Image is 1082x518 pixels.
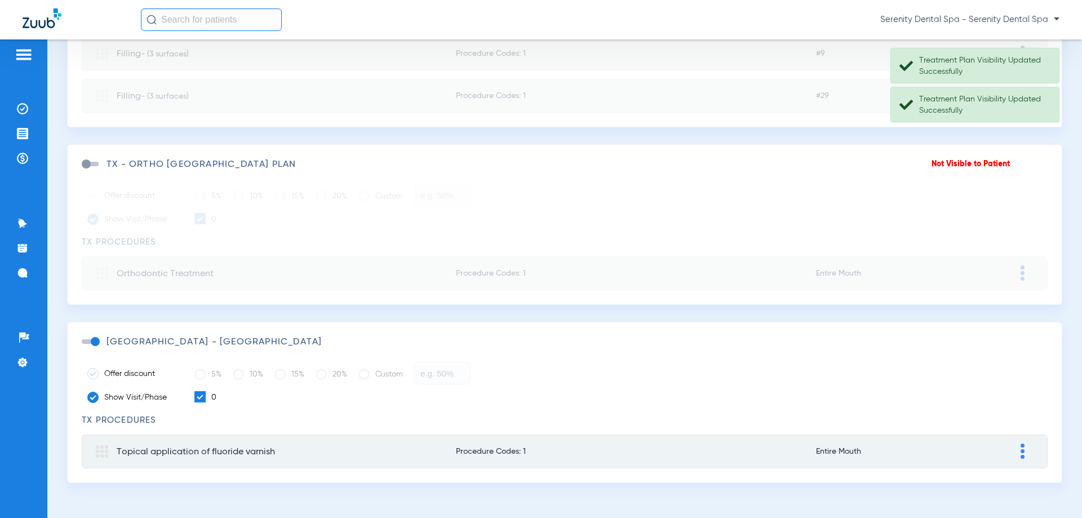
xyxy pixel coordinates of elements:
[87,392,178,403] label: Show Visit/Phase
[194,363,221,386] label: 5%
[816,92,936,100] span: #29
[117,448,275,457] span: Topical application of fluoride varnish
[316,185,347,207] label: 20%
[414,184,471,207] input: e.g. 50%
[82,435,1048,468] mat-expansion-panel-header: Topical application of fluoride varnishProcedure Codes: 1Entire Mouth
[880,14,1059,25] span: Serenity Dental Spa - Serenity Dental Spa
[233,363,263,386] label: 10%
[96,267,108,280] img: group.svg
[82,415,1048,426] h3: TX Procedures
[117,269,214,278] span: Orthodontic Treatment
[456,269,736,277] span: Procedure Codes: 1
[141,92,189,100] span: - (3 surfaces)
[456,50,736,57] span: Procedure Codes: 1
[919,55,1049,77] div: Treatment Plan Visibility Updated Successfully
[117,92,189,101] span: Filling
[358,363,403,386] label: Custom
[82,256,1048,290] mat-expansion-panel-header: Orthodontic TreatmentProcedure Codes: 1Entire Mouth
[456,92,736,100] span: Procedure Codes: 1
[107,337,322,348] h3: [GEOGRAPHIC_DATA] - [GEOGRAPHIC_DATA]
[15,48,33,61] img: hamburger-icon
[816,50,936,57] span: #9
[1021,46,1025,61] img: group-dot-blue.svg
[233,185,263,207] label: 10%
[96,445,108,458] img: group.svg
[147,15,157,25] img: Search Icon
[87,368,178,379] label: Offer discount
[194,213,216,225] label: 0
[919,94,1049,116] div: Treatment Plan Visibility Updated Successfully
[117,50,189,59] span: Filling
[358,185,403,207] label: Custom
[141,50,189,58] span: - (3 surfaces)
[107,159,296,170] h3: TX - ORTHO [GEOGRAPHIC_DATA] PLAN
[82,79,1048,113] mat-expansion-panel-header: Filling- (3 surfaces)Procedure Codes: 1#29
[316,363,347,386] label: 20%
[87,214,178,225] label: Show Visit/Phase
[194,391,216,404] label: 0
[816,448,936,455] span: Entire Mouth
[87,190,178,201] label: Offer discount
[1021,265,1025,281] img: group-dot-blue.svg
[274,363,304,386] label: 15%
[1021,444,1025,459] img: group-dot-blue.svg
[932,158,1010,170] p: Not Visible to Patient
[82,237,1048,248] h3: TX Procedures
[96,90,108,102] img: group.svg
[414,362,471,384] input: e.g. 50%
[82,37,1048,70] mat-expansion-panel-header: Filling- (3 surfaces)Procedure Codes: 1#9
[456,448,736,455] span: Procedure Codes: 1
[194,185,221,207] label: 5%
[274,185,304,207] label: 15%
[816,269,936,277] span: Entire Mouth
[96,47,108,60] img: group.svg
[141,8,282,31] input: Search for patients
[23,8,61,28] img: Zuub Logo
